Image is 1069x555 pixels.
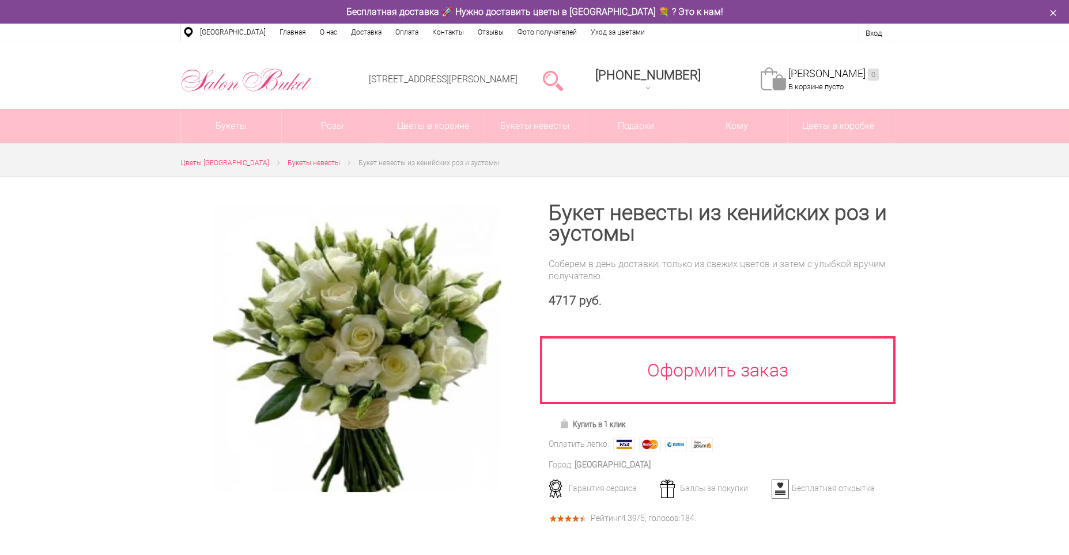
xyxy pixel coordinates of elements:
[549,258,889,282] div: Соберем в день доставки, только из свежих цветов и затем с улыбкой вручим получателю.
[282,109,383,143] a: Розы
[588,64,708,97] a: [PHONE_NUMBER]
[681,514,694,523] span: 184
[388,24,425,41] a: Оплата
[586,109,686,143] a: Подарки
[656,483,769,493] div: Баллы за покупки
[639,438,661,451] img: MasterCard
[768,483,881,493] div: Бесплатная открытка
[866,29,882,37] a: Вход
[540,336,896,404] a: Оформить заказ
[213,204,501,492] img: Букет невесты из кенийских роз и эустомы
[313,24,344,41] a: О нас
[665,438,687,451] img: Webmoney
[288,159,340,167] span: Букеты невесты
[575,459,651,471] div: [GEOGRAPHIC_DATA]
[471,24,511,41] a: Отзывы
[194,204,521,492] a: Увеличить
[511,24,584,41] a: Фото получателей
[691,438,713,451] img: Яндекс Деньги
[788,82,844,91] span: В корзине пусто
[180,65,312,95] img: Цветы Нижний Новгород
[549,203,889,244] h1: Букет невесты из кенийских роз и эустомы
[545,483,658,493] div: Гарантия сервиса
[344,24,388,41] a: Доставка
[621,514,637,523] span: 4.39
[369,74,517,85] a: [STREET_ADDRESS][PERSON_NAME]
[868,69,879,81] ins: 0
[591,515,696,522] div: Рейтинг /5, голосов: .
[288,157,340,169] a: Букеты невесты
[613,438,635,451] img: Visa
[686,109,787,143] span: Кому
[788,67,879,81] a: [PERSON_NAME]
[358,159,499,167] span: Букет невесты из кенийских роз и эустомы
[180,157,269,169] a: Цветы [GEOGRAPHIC_DATA]
[193,24,273,41] a: [GEOGRAPHIC_DATA]
[549,438,609,450] div: Оплатить легко:
[383,109,484,143] a: Цветы в корзине
[560,419,573,428] img: Купить в 1 клик
[425,24,471,41] a: Контакты
[788,109,889,143] a: Цветы в коробке
[584,24,652,41] a: Уход за цветами
[595,68,701,82] span: [PHONE_NUMBER]
[484,109,585,143] a: Букеты невесты
[181,109,282,143] a: Букеты
[172,6,898,18] div: Бесплатная доставка 🚀 Нужно доставить цветы в [GEOGRAPHIC_DATA] 💐 ? Это к нам!
[549,459,573,471] div: Город:
[554,416,631,432] a: Купить в 1 клик
[180,159,269,167] span: Цветы [GEOGRAPHIC_DATA]
[273,24,313,41] a: Главная
[549,294,889,308] div: 4717 руб.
